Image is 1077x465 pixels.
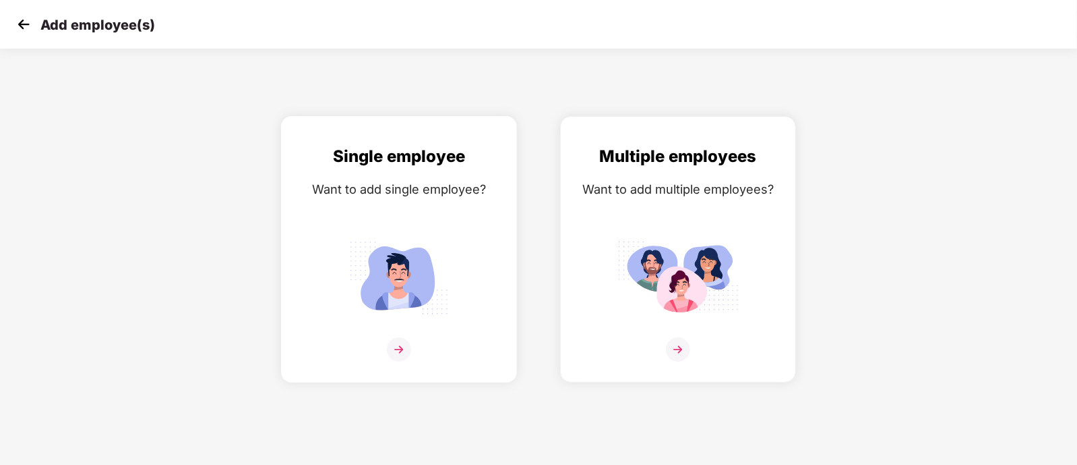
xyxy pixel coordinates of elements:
img: svg+xml;base64,PHN2ZyB4bWxucz0iaHR0cDovL3d3dy53My5vcmcvMjAwMC9zdmciIHdpZHRoPSIzNiIgaGVpZ2h0PSIzNi... [666,337,690,362]
div: Multiple employees [574,144,782,169]
img: svg+xml;base64,PHN2ZyB4bWxucz0iaHR0cDovL3d3dy53My5vcmcvMjAwMC9zdmciIGlkPSJTaW5nbGVfZW1wbG95ZWUiIH... [338,236,460,320]
img: svg+xml;base64,PHN2ZyB4bWxucz0iaHR0cDovL3d3dy53My5vcmcvMjAwMC9zdmciIHdpZHRoPSIzNiIgaGVpZ2h0PSIzNi... [387,337,411,362]
img: svg+xml;base64,PHN2ZyB4bWxucz0iaHR0cDovL3d3dy53My5vcmcvMjAwMC9zdmciIGlkPSJNdWx0aXBsZV9lbXBsb3llZS... [617,236,739,320]
p: Add employee(s) [40,17,155,33]
div: Single employee [295,144,503,169]
div: Want to add multiple employees? [574,180,782,199]
div: Want to add single employee? [295,180,503,199]
img: svg+xml;base64,PHN2ZyB4bWxucz0iaHR0cDovL3d3dy53My5vcmcvMjAwMC9zdmciIHdpZHRoPSIzMCIgaGVpZ2h0PSIzMC... [13,14,34,34]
